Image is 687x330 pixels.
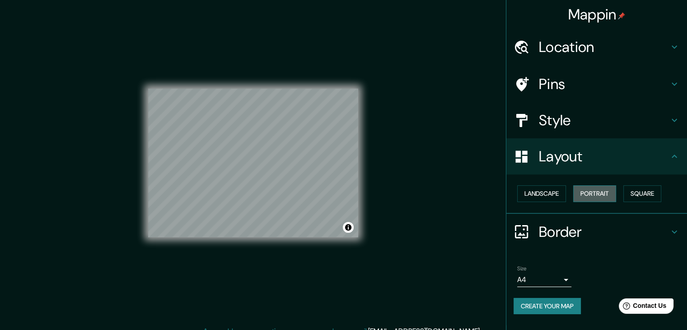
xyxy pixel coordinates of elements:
[514,298,581,315] button: Create your map
[517,185,566,202] button: Landscape
[343,222,354,233] button: Toggle attribution
[506,138,687,174] div: Layout
[539,111,669,129] h4: Style
[618,12,625,19] img: pin-icon.png
[539,75,669,93] h4: Pins
[517,264,527,272] label: Size
[568,5,626,24] h4: Mappin
[539,223,669,241] h4: Border
[517,273,571,287] div: A4
[573,185,616,202] button: Portrait
[539,38,669,56] h4: Location
[539,147,669,165] h4: Layout
[506,214,687,250] div: Border
[148,89,358,237] canvas: Map
[623,185,661,202] button: Square
[506,66,687,102] div: Pins
[506,29,687,65] div: Location
[607,295,677,320] iframe: Help widget launcher
[506,102,687,138] div: Style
